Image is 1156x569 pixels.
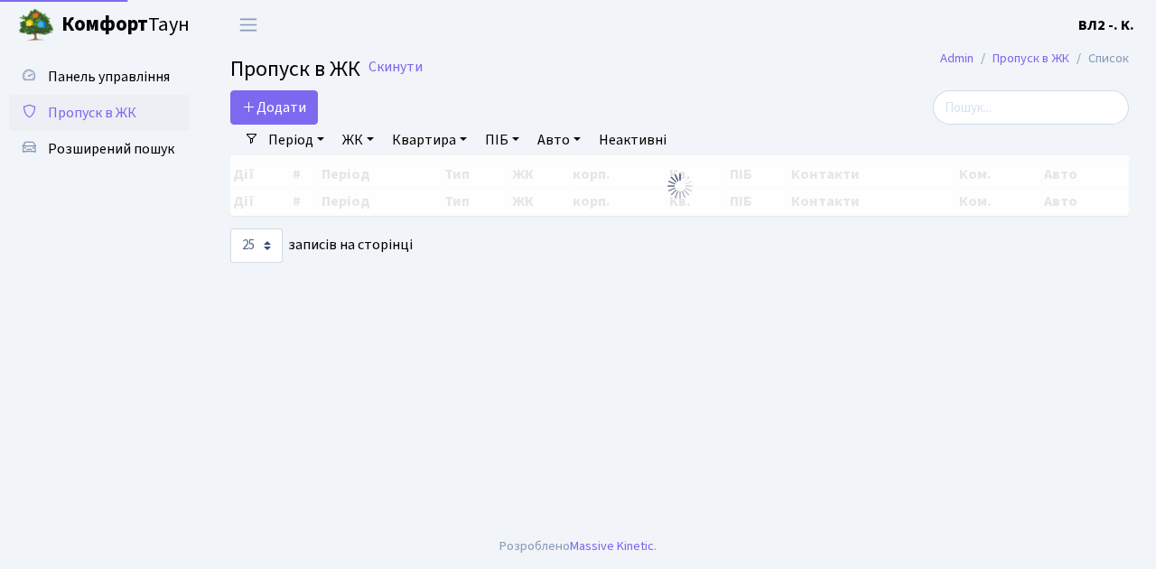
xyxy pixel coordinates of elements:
span: Розширений пошук [48,139,174,159]
span: Таун [61,10,190,41]
a: ВЛ2 -. К. [1078,14,1134,36]
span: Додати [242,98,306,117]
span: Панель управління [48,67,170,87]
a: Massive Kinetic [570,536,654,555]
span: Пропуск в ЖК [230,53,360,85]
select: записів на сторінці [230,229,283,263]
a: Розширений пошук [9,131,190,167]
img: logo.png [18,7,54,43]
a: Пропуск в ЖК [9,95,190,131]
a: Додати [230,90,318,125]
input: Пошук... [933,90,1129,125]
nav: breadcrumb [913,40,1156,78]
a: Панель управління [9,59,190,95]
a: Авто [530,125,588,155]
a: ПІБ [478,125,527,155]
a: Скинути [368,59,423,76]
a: Квартира [385,125,474,155]
label: записів на сторінці [230,229,413,263]
img: Обробка... [666,172,695,201]
b: ВЛ2 -. К. [1078,15,1134,35]
a: Admin [940,49,974,68]
a: Неактивні [592,125,674,155]
a: Період [261,125,331,155]
a: ЖК [335,125,381,155]
li: Список [1069,49,1129,69]
a: Пропуск в ЖК [993,49,1069,68]
button: Переключити навігацію [226,10,271,40]
div: Розроблено . [499,536,657,556]
span: Пропуск в ЖК [48,103,136,123]
b: Комфорт [61,10,148,39]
